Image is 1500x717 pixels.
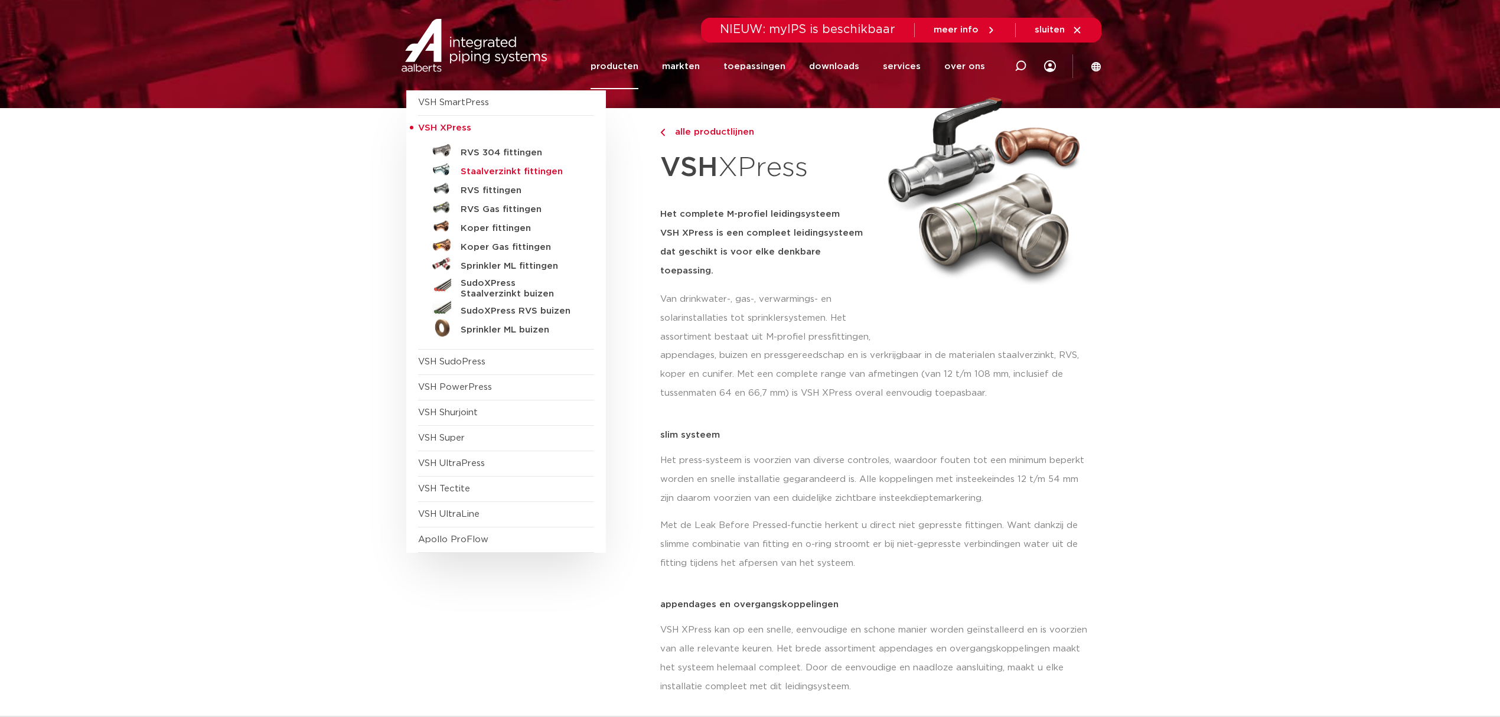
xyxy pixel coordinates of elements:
[720,24,895,35] span: NIEUW: myIPS is beschikbaar
[660,205,874,281] h5: Het complete M-profiel leidingsysteem VSH XPress is een compleet leidingsysteem dat geschikt is v...
[418,357,485,366] a: VSH SudoPress
[418,299,594,318] a: SudoXPress RVS buizen
[660,431,1094,439] p: slim systeem
[660,451,1094,508] p: Het press-systeem is voorzien van diverse controles, waardoor fouten tot een minimum beperkt word...
[418,510,480,519] a: VSH UltraLine
[418,236,594,255] a: Koper Gas fittingen
[660,600,1094,609] p: appendages en overgangskoppelingen
[418,141,594,160] a: RVS 304 fittingen
[591,44,985,89] nav: Menu
[591,44,638,89] a: producten
[934,25,979,34] span: meer info
[461,325,578,335] h5: Sprinkler ML buizen
[418,408,478,417] a: VSH Shurjoint
[660,125,874,139] a: alle productlijnen
[944,44,985,89] a: over ons
[461,185,578,196] h5: RVS fittingen
[418,459,485,468] a: VSH UltraPress
[660,145,874,191] h1: XPress
[660,154,718,181] strong: VSH
[418,123,471,132] span: VSH XPress
[418,383,492,392] a: VSH PowerPress
[418,255,594,273] a: Sprinkler ML fittingen
[660,621,1094,696] p: VSH XPress kan op een snelle, eenvoudige en schone manier worden geïnstalleerd en is voorzien van...
[660,346,1094,403] p: appendages, buizen en pressgereedschap en is verkrijgbaar in de materialen staalverzinkt, RVS, ko...
[662,44,700,89] a: markten
[418,179,594,198] a: RVS fittingen
[1035,25,1065,34] span: sluiten
[418,217,594,236] a: Koper fittingen
[723,44,785,89] a: toepassingen
[461,148,578,158] h5: RVS 304 fittingen
[660,129,665,136] img: chevron-right.svg
[418,318,594,337] a: Sprinkler ML buizen
[809,44,859,89] a: downloads
[418,484,470,493] a: VSH Tectite
[660,516,1094,573] p: Met de Leak Before Pressed-functie herkent u direct niet gepresste fittingen. Want dankzij de sli...
[418,273,594,299] a: SudoXPress Staalverzinkt buizen
[418,535,488,544] a: Apollo ProFlow
[668,128,754,136] span: alle productlijnen
[461,306,578,317] h5: SudoXPress RVS buizen
[883,44,921,89] a: services
[461,204,578,215] h5: RVS Gas fittingen
[418,198,594,217] a: RVS Gas fittingen
[461,261,578,272] h5: Sprinkler ML fittingen
[934,25,996,35] a: meer info
[461,242,578,253] h5: Koper Gas fittingen
[461,223,578,234] h5: Koper fittingen
[660,290,874,347] p: Van drinkwater-, gas-, verwarmings- en solarinstallaties tot sprinklersystemen. Het assortiment b...
[461,278,578,299] h5: SudoXPress Staalverzinkt buizen
[461,167,578,177] h5: Staalverzinkt fittingen
[1035,25,1082,35] a: sluiten
[418,160,594,179] a: Staalverzinkt fittingen
[418,98,489,107] a: VSH SmartPress
[418,434,465,442] a: VSH Super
